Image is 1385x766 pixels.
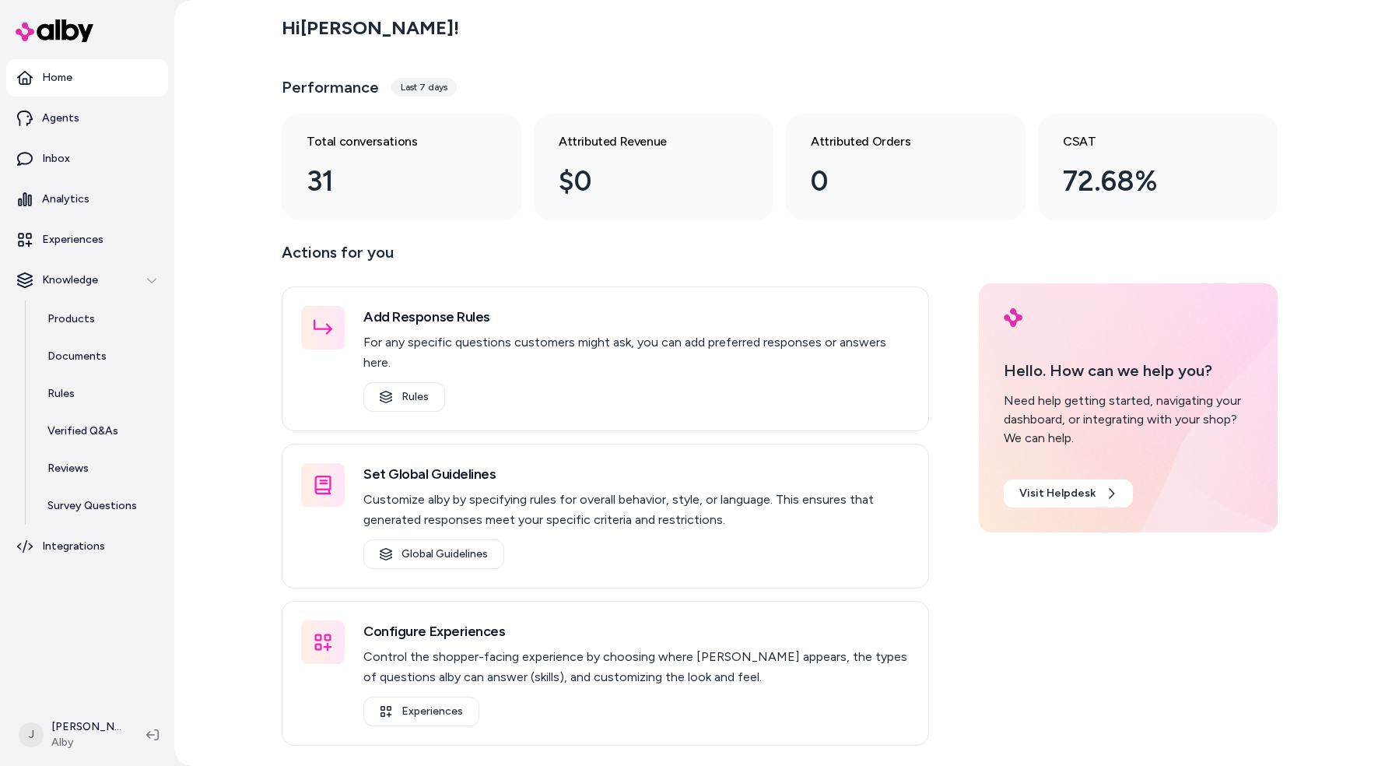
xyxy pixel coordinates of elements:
a: Rules [32,375,168,413]
button: J[PERSON_NAME]Alby [9,710,134,760]
p: Inbox [42,151,70,167]
a: Attributed Revenue $0 [534,114,773,221]
a: Experiences [6,221,168,258]
a: Verified Q&As [32,413,168,450]
div: $0 [559,160,724,202]
a: Products [32,300,168,338]
button: Knowledge [6,262,168,299]
div: Last 7 days [391,78,457,97]
h3: Add Response Rules [363,306,910,328]
div: Need help getting started, navigating your dashboard, or integrating with your shop? We can help. [1004,392,1253,448]
p: Control the shopper-facing experience by choosing where [PERSON_NAME] appears, the types of quest... [363,647,910,687]
div: 0 [811,160,976,202]
h3: Attributed Orders [811,132,976,151]
h3: Configure Experiences [363,620,910,642]
a: Home [6,59,168,97]
h2: Hi [PERSON_NAME] ! [282,16,459,40]
p: Analytics [42,191,89,207]
div: 72.68% [1063,160,1228,202]
a: Inbox [6,140,168,177]
a: Analytics [6,181,168,218]
span: J [19,722,44,747]
h3: CSAT [1063,132,1228,151]
a: Attributed Orders 0 [786,114,1026,221]
p: Customize alby by specifying rules for overall behavior, style, or language. This ensures that ge... [363,490,910,530]
a: Visit Helpdesk [1004,480,1133,508]
p: Rules [47,386,75,402]
p: Documents [47,349,107,364]
a: Integrations [6,528,168,565]
a: Experiences [363,697,479,726]
div: 31 [307,160,472,202]
a: Rules [363,382,445,412]
p: Home [42,70,72,86]
a: Reviews [32,450,168,487]
h3: Performance [282,76,379,98]
p: Experiences [42,232,103,248]
p: Knowledge [42,272,98,288]
img: alby Logo [1004,308,1022,327]
a: Survey Questions [32,487,168,525]
p: Products [47,311,95,327]
p: Verified Q&As [47,423,118,439]
p: Survey Questions [47,498,137,514]
p: For any specific questions customers might ask, you can add preferred responses or answers here. [363,332,910,373]
p: Reviews [47,461,89,476]
h3: Set Global Guidelines [363,463,910,485]
p: Hello. How can we help you? [1004,359,1253,382]
a: Total conversations 31 [282,114,521,221]
h3: Total conversations [307,132,472,151]
h3: Attributed Revenue [559,132,724,151]
a: Global Guidelines [363,539,504,569]
p: Integrations [42,539,105,554]
a: Documents [32,338,168,375]
p: [PERSON_NAME] [51,719,121,735]
a: Agents [6,100,168,137]
img: alby Logo [16,19,93,42]
p: Actions for you [282,240,929,277]
a: CSAT 72.68% [1038,114,1278,221]
span: Alby [51,735,121,750]
p: Agents [42,111,79,126]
